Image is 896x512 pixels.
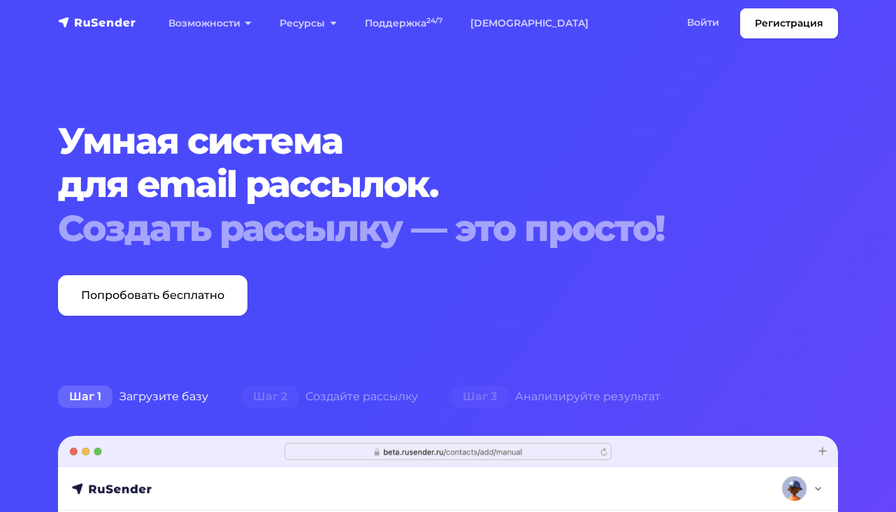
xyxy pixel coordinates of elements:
[266,9,350,38] a: Ресурсы
[426,16,442,25] sup: 24/7
[41,383,225,411] div: Загрузите базу
[58,15,136,29] img: RuSender
[58,275,247,316] a: Попробовать бесплатно
[58,386,113,408] span: Шаг 1
[351,9,456,38] a: Поддержка24/7
[58,207,838,250] div: Создать рассылку — это просто!
[740,8,838,38] a: Регистрация
[451,386,508,408] span: Шаг 3
[435,383,677,411] div: Анализируйте результат
[242,386,298,408] span: Шаг 2
[154,9,266,38] a: Возможности
[58,119,838,250] h1: Умная система для email рассылок.
[456,9,602,38] a: [DEMOGRAPHIC_DATA]
[225,383,435,411] div: Создайте рассылку
[673,8,733,37] a: Войти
